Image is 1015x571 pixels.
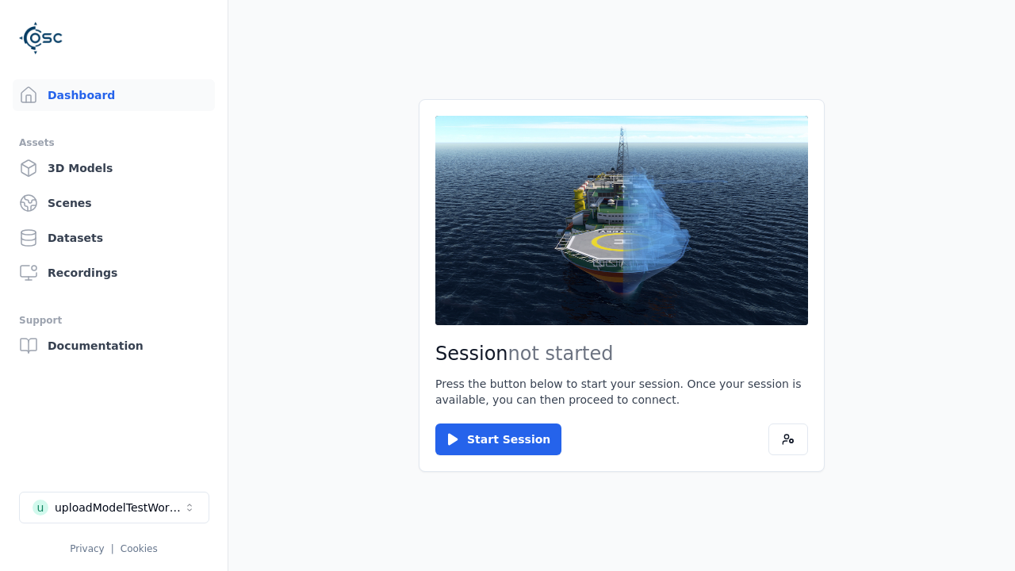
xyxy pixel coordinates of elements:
button: Start Session [435,423,561,455]
a: Datasets [13,222,215,254]
a: Recordings [13,257,215,289]
img: Logo [19,16,63,60]
p: Press the button below to start your session. Once your session is available, you can then procee... [435,376,808,408]
a: Privacy [70,543,104,554]
a: Dashboard [13,79,215,111]
a: Scenes [13,187,215,219]
div: Assets [19,133,209,152]
span: | [111,543,114,554]
div: u [33,500,48,515]
span: not started [508,343,614,365]
div: uploadModelTestWorkspace [55,500,183,515]
h2: Session [435,341,808,366]
a: Documentation [13,330,215,362]
div: Support [19,311,209,330]
button: Select a workspace [19,492,209,523]
a: Cookies [121,543,158,554]
a: 3D Models [13,152,215,184]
